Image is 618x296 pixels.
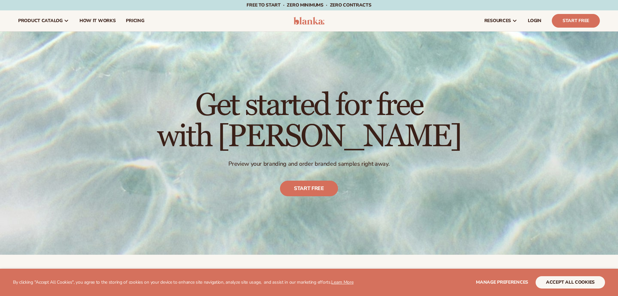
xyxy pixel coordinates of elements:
a: Learn More [331,279,353,285]
span: resources [484,18,511,23]
button: Manage preferences [476,276,528,289]
span: LOGIN [528,18,541,23]
a: pricing [121,10,149,31]
span: pricing [126,18,144,23]
a: product catalog [13,10,74,31]
button: accept all cookies [536,276,605,289]
p: Preview your branding and order branded samples right away. [157,160,461,168]
span: product catalog [18,18,63,23]
p: By clicking "Accept All Cookies", you agree to the storing of cookies on your device to enhance s... [13,280,354,285]
img: logo [294,17,324,25]
h1: Get started for free with [PERSON_NAME] [157,90,461,152]
span: How It Works [79,18,116,23]
a: Start free [280,181,338,196]
a: How It Works [74,10,121,31]
a: LOGIN [523,10,547,31]
a: Start Free [552,14,600,28]
a: resources [479,10,523,31]
span: Manage preferences [476,279,528,285]
span: Free to start · ZERO minimums · ZERO contracts [247,2,371,8]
